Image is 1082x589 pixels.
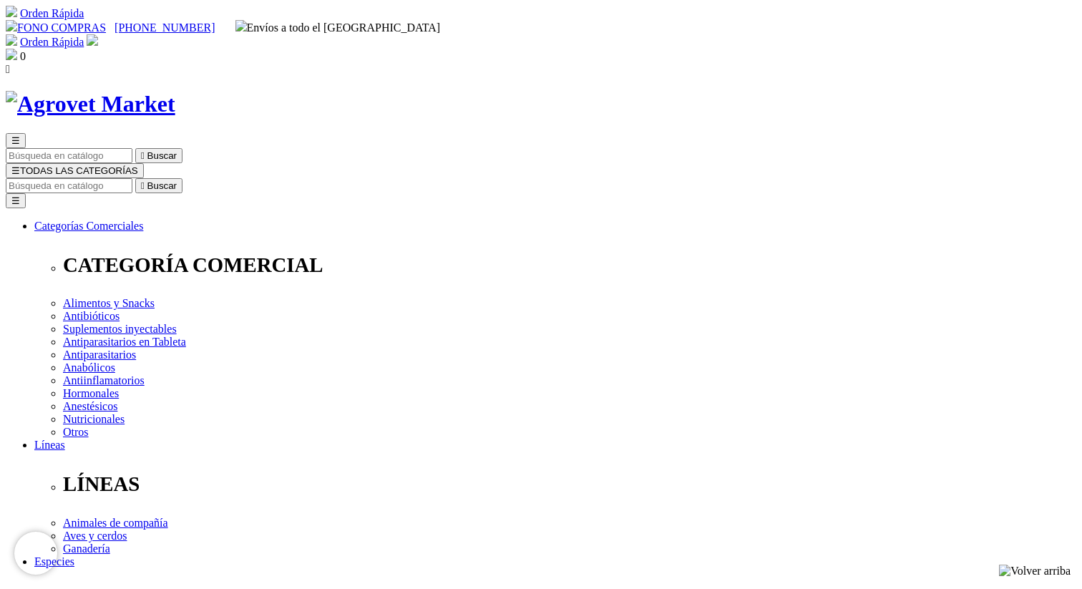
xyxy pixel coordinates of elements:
[135,178,182,193] button:  Buscar
[6,163,144,178] button: ☰TODAS LAS CATEGORÍAS
[135,148,182,163] button:  Buscar
[11,135,20,146] span: ☰
[6,178,132,193] input: Buscar
[63,387,119,399] a: Hormonales
[63,336,186,348] a: Antiparasitarios en Tableta
[6,20,17,31] img: phone.svg
[6,63,10,75] i: 
[20,36,84,48] a: Orden Rápida
[6,21,106,34] a: FONO COMPRAS
[20,7,84,19] a: Orden Rápida
[6,34,17,46] img: shopping-cart.svg
[63,349,136,361] a: Antiparasitarios
[20,50,26,62] span: 0
[34,220,143,232] a: Categorías Comerciales
[63,361,115,374] a: Anabólicos
[63,297,155,309] a: Alimentos y Snacks
[63,253,1076,277] p: CATEGORÍA COMERCIAL
[63,310,120,322] a: Antibióticos
[6,193,26,208] button: ☰
[999,565,1071,578] img: Volver arriba
[6,133,26,148] button: ☰
[6,6,17,17] img: shopping-cart.svg
[147,180,177,191] span: Buscar
[6,49,17,60] img: shopping-bag.svg
[235,20,247,31] img: delivery-truck.svg
[141,150,145,161] i: 
[63,517,168,529] a: Animales de compañía
[63,374,145,386] a: Antiinflamatorios
[14,532,57,575] iframe: Brevo live chat
[6,148,132,163] input: Buscar
[114,21,215,34] a: [PHONE_NUMBER]
[63,323,177,335] a: Suplementos inyectables
[87,34,98,46] img: user.svg
[63,542,110,555] a: Ganadería
[6,91,175,117] img: Agrovet Market
[34,439,65,451] a: Líneas
[11,165,20,176] span: ☰
[141,180,145,191] i: 
[63,472,1076,496] p: LÍNEAS
[63,400,117,412] a: Anestésicos
[34,555,74,568] a: Especies
[87,36,98,48] a: Acceda a su cuenta de cliente
[147,150,177,161] span: Buscar
[235,21,441,34] span: Envíos a todo el [GEOGRAPHIC_DATA]
[63,426,89,438] a: Otros
[63,530,127,542] a: Aves y cerdos
[63,413,125,425] a: Nutricionales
